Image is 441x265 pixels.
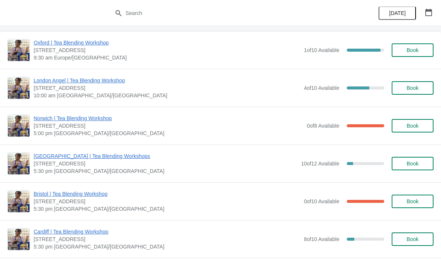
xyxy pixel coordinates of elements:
img: London Angel | Tea Blending Workshop | 26 Camden Passage, The Angel, London N1 8ED, UK | 10:00 am... [8,77,30,99]
span: Book [407,85,419,91]
span: Book [407,123,419,129]
span: [DATE] [389,10,405,16]
span: [GEOGRAPHIC_DATA] | Tea Blending Workshops [34,152,297,160]
span: Bristol | Tea Blending Workshop [34,190,300,198]
span: 9:30 am Europe/[GEOGRAPHIC_DATA] [34,54,300,61]
span: Book [407,161,419,167]
span: [STREET_ADDRESS] [34,198,300,205]
img: Cardiff | Tea Blending Workshop | 1-3 Royal Arcade, Cardiff CF10 1AE, UK | 5:30 pm Europe/London [8,228,30,250]
span: 10 of 12 Available [301,161,339,167]
img: Norwich | Tea Blending Workshop | 9 Back Of The Inns, Norwich NR2 1PT, UK | 5:00 pm Europe/London [8,115,30,137]
span: 5:30 pm [GEOGRAPHIC_DATA]/[GEOGRAPHIC_DATA] [34,243,300,250]
span: [STREET_ADDRESS] [34,122,303,130]
button: Book [392,157,434,170]
span: Norwich | Tea Blending Workshop [34,115,303,122]
span: Cardiff | Tea Blending Workshop [34,228,300,235]
span: 8 of 10 Available [304,236,339,242]
span: 4 of 10 Available [304,85,339,91]
span: [STREET_ADDRESS] [34,46,300,54]
span: [STREET_ADDRESS] [34,160,297,167]
button: Book [392,43,434,57]
span: Oxford | Tea Blending Workshop [34,39,300,46]
input: Search [125,6,331,20]
img: Oxford | Tea Blending Workshop | 23 High Street, Oxford, OX1 4AH | 9:30 am Europe/London [8,39,30,61]
img: Glasgow | Tea Blending Workshops | 215 Byres Road, Glasgow G12 8UD, UK | 5:30 pm Europe/London [8,153,30,174]
span: Book [407,198,419,204]
span: Book [407,47,419,53]
span: [STREET_ADDRESS] [34,235,300,243]
button: Book [392,81,434,95]
span: Book [407,236,419,242]
span: [STREET_ADDRESS] [34,84,300,92]
button: Book [392,119,434,132]
span: 10:00 am [GEOGRAPHIC_DATA]/[GEOGRAPHIC_DATA] [34,92,300,99]
button: Book [392,232,434,246]
button: [DATE] [379,6,416,20]
span: London Angel | Tea Blending Workshop [34,77,300,84]
span: 5:30 pm [GEOGRAPHIC_DATA]/[GEOGRAPHIC_DATA] [34,205,300,213]
img: Bristol | Tea Blending Workshop | 73 Park Street, Bristol, BS1 5PB | 5:30 pm Europe/London [8,191,30,212]
span: 0 of 8 Available [307,123,339,129]
button: Book [392,195,434,208]
span: 5:00 pm [GEOGRAPHIC_DATA]/[GEOGRAPHIC_DATA] [34,130,303,137]
span: 1 of 10 Available [304,47,339,53]
span: 0 of 10 Available [304,198,339,204]
span: 5:30 pm [GEOGRAPHIC_DATA]/[GEOGRAPHIC_DATA] [34,167,297,175]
